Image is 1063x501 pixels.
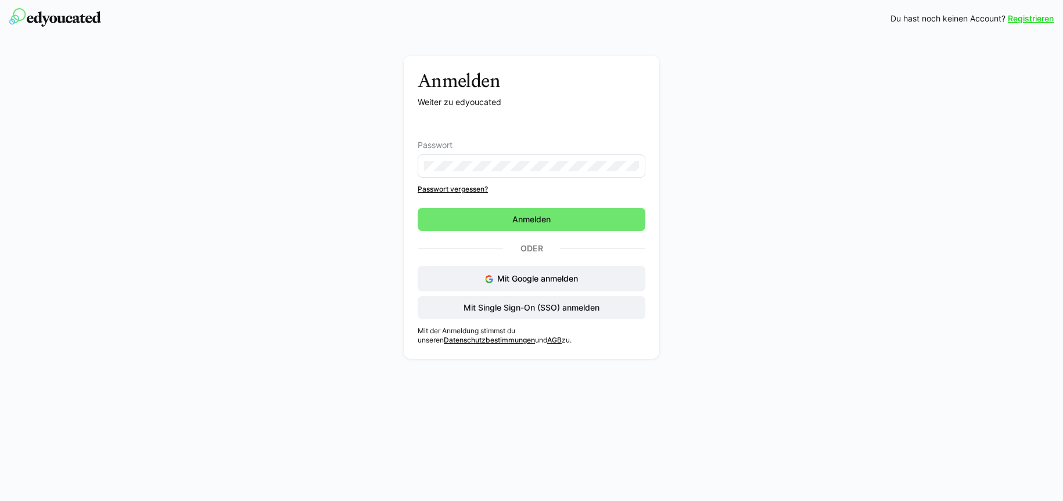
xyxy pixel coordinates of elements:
[444,336,535,344] a: Datenschutzbestimmungen
[418,185,645,194] a: Passwort vergessen?
[418,208,645,231] button: Anmelden
[503,240,560,257] p: Oder
[418,140,453,150] span: Passwort
[511,214,552,225] span: Anmelden
[418,326,645,345] p: Mit der Anmeldung stimmst du unseren und zu.
[547,336,562,344] a: AGB
[890,13,1005,24] span: Du hast noch keinen Account?
[1008,13,1054,24] a: Registrieren
[462,302,601,313] span: Mit Single Sign-On (SSO) anmelden
[418,70,645,92] h3: Anmelden
[418,296,645,319] button: Mit Single Sign-On (SSO) anmelden
[9,8,101,27] img: edyoucated
[418,96,645,108] p: Weiter zu edyoucated
[497,273,578,283] span: Mit Google anmelden
[418,266,645,291] button: Mit Google anmelden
